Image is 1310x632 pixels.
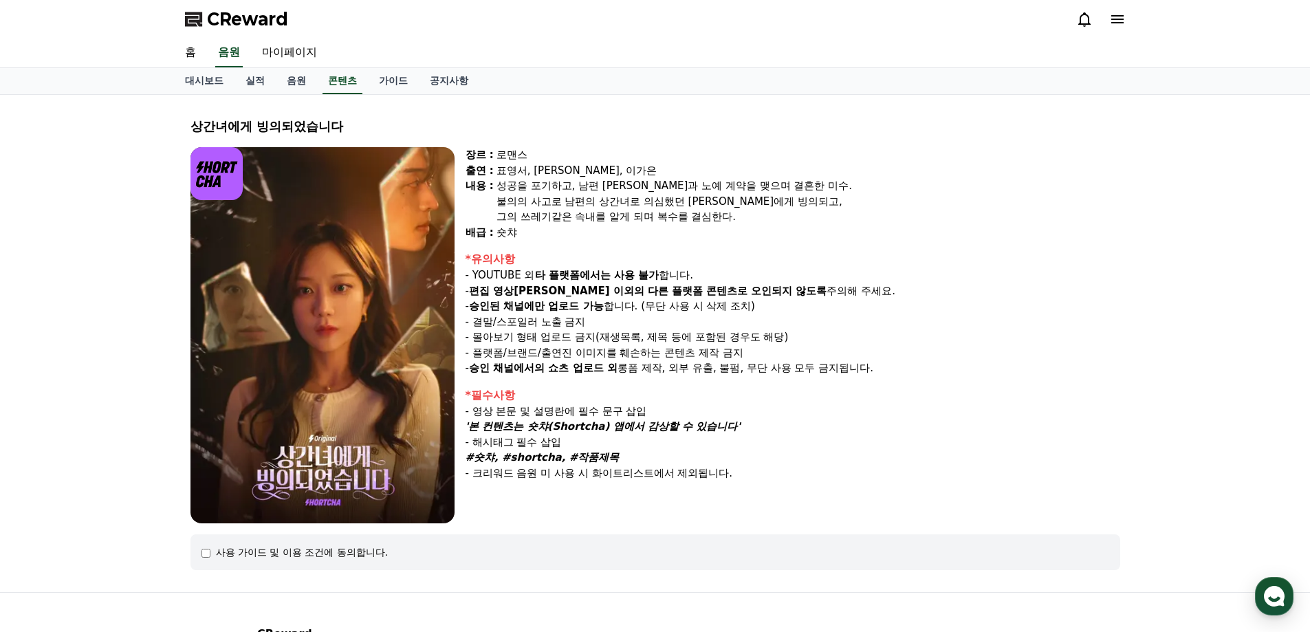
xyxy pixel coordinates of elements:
[535,269,659,281] strong: 타 플랫폼에서는 사용 불가
[276,68,317,94] a: 음원
[466,225,494,241] div: 배급 :
[466,404,1120,419] div: - 영상 본문 및 설명란에 필수 문구 삽입
[466,283,1120,299] p: - 주의해 주세요.
[466,387,1120,404] div: *필수사항
[466,178,494,225] div: 내용 :
[4,436,91,470] a: 홈
[419,68,479,94] a: 공지사항
[496,209,1120,225] div: 그의 쓰레기같은 속내를 알게 되며 복수를 결심한다.
[466,345,1120,361] p: - 플랫폼/브랜드/출연진 이미지를 훼손하는 콘텐츠 제작 금지
[496,194,1120,210] div: 불의의 사고로 남편의 상간녀로 의심했던 [PERSON_NAME]에게 빙의되고,
[466,268,1120,283] p: - YOUTUBE 외 합니다.
[466,360,1120,376] p: - 롱폼 제작, 외부 유출, 불펌, 무단 사용 모두 금지됩니다.
[190,117,1120,136] div: 상간녀에게 빙의되었습니다
[251,39,328,67] a: 마이페이지
[466,147,494,163] div: 장르 :
[215,39,243,67] a: 음원
[469,300,604,312] strong: 승인된 채널에만 업로드 가능
[216,545,389,559] div: 사용 가이드 및 이용 조건에 동의합니다.
[126,457,142,468] span: 대화
[234,68,276,94] a: 실적
[212,457,229,468] span: 설정
[190,147,455,523] img: video
[466,251,1120,268] div: *유의사항
[466,435,1120,450] div: - 해시태그 필수 삽입
[466,314,1120,330] p: - 결말/스포일러 노출 금지
[190,147,243,200] img: logo
[466,420,741,433] strong: '본 컨텐츠는 숏챠(Shortcha) 앱에서 감상할 수 있습니다'
[496,163,1120,179] div: 표영서, [PERSON_NAME], 이가은
[177,436,264,470] a: 설정
[496,225,1120,241] div: 숏챠
[466,451,620,464] strong: #숏챠, #shortcha, #작품제목
[185,8,288,30] a: CReward
[43,457,52,468] span: 홈
[469,285,644,297] strong: 편집 영상[PERSON_NAME] 이외의
[368,68,419,94] a: 가이드
[466,163,494,179] div: 출연 :
[648,285,827,297] strong: 다른 플랫폼 콘텐츠로 오인되지 않도록
[496,147,1120,163] div: 로맨스
[466,298,1120,314] p: - 합니다. (무단 사용 시 삭제 조치)
[469,362,618,374] strong: 승인 채널에서의 쇼츠 업로드 외
[323,68,362,94] a: 콘텐츠
[466,466,1120,481] div: - 크리워드 음원 미 사용 시 화이트리스트에서 제외됩니다.
[174,68,234,94] a: 대시보드
[466,329,1120,345] p: - 몰아보기 형태 업로드 금지(재생목록, 제목 등에 포함된 경우도 해당)
[496,178,1120,194] div: 성공을 포기하고, 남편 [PERSON_NAME]과 노예 계약을 맺으며 결혼한 미수.
[207,8,288,30] span: CReward
[174,39,207,67] a: 홈
[91,436,177,470] a: 대화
